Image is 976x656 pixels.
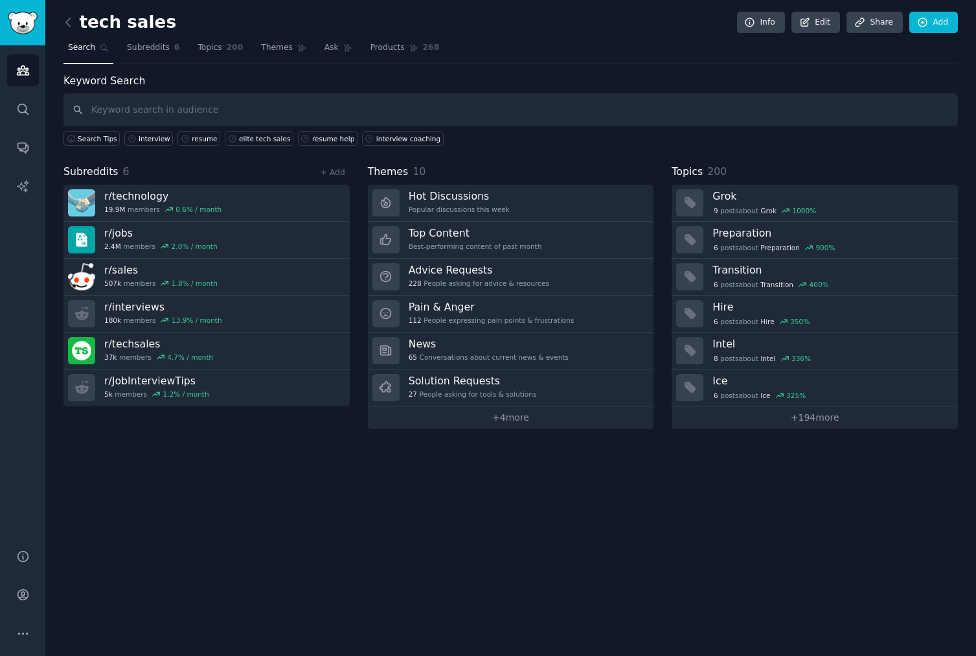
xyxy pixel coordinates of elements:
[423,42,440,54] span: 268
[672,222,958,259] a: Preparation6postsaboutPreparation900%
[409,263,549,277] h3: Advice Requests
[409,337,569,351] h3: News
[792,206,816,215] div: 1000 %
[104,205,221,214] div: members
[760,391,770,400] span: Ice
[104,263,218,277] h3: r/ sales
[760,354,775,363] span: Intel
[413,165,426,178] span: 10
[256,38,311,64] a: Themes
[714,317,718,326] span: 6
[409,374,537,388] h3: Solution Requests
[366,38,444,64] a: Products268
[104,337,213,351] h3: r/ techsales
[104,189,221,203] h3: r/ technology
[791,354,811,363] div: 336 %
[177,131,220,146] a: resume
[193,38,247,64] a: Topics200
[198,42,221,54] span: Topics
[123,165,130,178] span: 6
[104,279,218,288] div: members
[790,317,810,326] div: 350 %
[672,296,958,333] a: Hire6postsaboutHire350%
[192,134,217,143] div: resume
[672,369,958,406] a: Ice6postsaboutIce325%
[104,374,209,388] h3: r/ JobInterviewTips
[712,353,811,364] div: post s about
[712,226,949,240] h3: Preparation
[104,242,218,251] div: members
[760,206,777,215] span: Grok
[63,164,119,180] span: Subreddits
[127,42,170,54] span: Subreddits
[172,242,218,251] div: 2.0 % / month
[409,279,422,288] span: 228
[63,185,350,222] a: r/technology19.9Mmembers0.6% / month
[68,263,95,290] img: sales
[368,164,409,180] span: Themes
[104,316,121,325] span: 180k
[63,222,350,259] a: r/jobs2.4Mmembers2.0% / month
[712,390,807,401] div: post s about
[672,333,958,369] a: Intel8postsaboutIntel336%
[409,390,417,399] span: 27
[786,391,806,400] div: 325 %
[846,12,902,34] a: Share
[63,369,350,406] a: r/JobInterviewTips5kmembers1.2% / month
[712,337,949,351] h3: Intel
[104,353,213,362] div: members
[63,296,350,333] a: r/interviews180kmembers13.9% / month
[714,391,718,400] span: 6
[122,38,184,64] a: Subreddits6
[172,279,218,288] div: 1.8 % / month
[409,353,417,362] span: 65
[409,279,549,288] div: People asking for advice & resources
[104,353,117,362] span: 37k
[409,316,574,325] div: People expressing pain points & frustrations
[321,168,345,177] a: + Add
[760,243,800,252] span: Preparation
[298,131,357,146] a: resume help
[163,390,209,399] div: 1.2 % / month
[760,280,793,289] span: Transition
[409,353,569,362] div: Conversations about current news & events
[124,131,173,146] a: interview
[104,226,218,240] h3: r/ jobs
[172,316,222,325] div: 13.9 % / month
[815,243,835,252] div: 900 %
[409,226,542,240] h3: Top Content
[261,42,293,54] span: Themes
[712,242,836,253] div: post s about
[712,300,949,314] h3: Hire
[227,42,244,54] span: 200
[63,75,145,87] label: Keyword Search
[737,12,785,34] a: Info
[760,317,774,326] span: Hire
[63,12,176,33] h2: tech sales
[104,242,121,251] span: 2.4M
[8,12,38,34] img: GummySearch logo
[714,354,718,363] span: 8
[78,134,117,143] span: Search Tips
[104,300,222,314] h3: r/ interviews
[104,316,222,325] div: members
[68,337,95,364] img: techsales
[409,242,542,251] div: Best-performing content of past month
[368,259,654,296] a: Advice Requests228People asking for advice & resources
[791,12,840,34] a: Edit
[409,316,422,325] span: 112
[139,134,170,143] div: interview
[712,279,830,290] div: post s about
[376,134,440,143] div: interview coaching
[63,38,113,64] a: Search
[176,205,221,214] div: 0.6 % / month
[368,296,654,333] a: Pain & Anger112People expressing pain points & frustrations
[370,42,405,54] span: Products
[225,131,293,146] a: elite tech sales
[167,353,213,362] div: 4.7 % / month
[672,164,703,180] span: Topics
[714,280,718,289] span: 6
[712,263,949,277] h3: Transition
[409,205,510,214] div: Popular discussions this week
[712,205,817,217] div: post s about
